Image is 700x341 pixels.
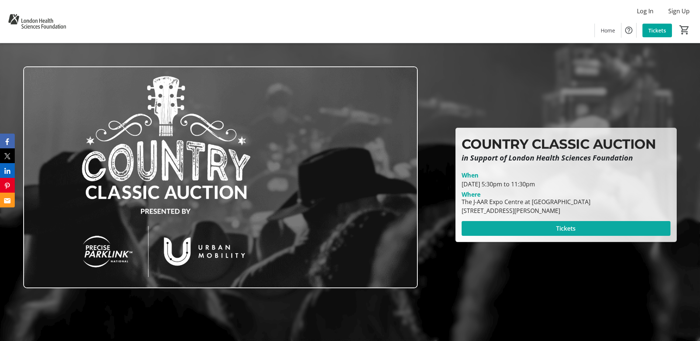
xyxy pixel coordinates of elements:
span: Sign Up [668,7,690,15]
span: Tickets [648,27,666,34]
div: Where [462,192,480,197]
span: Tickets [556,224,576,233]
p: COUNTRY CLASSIC AUCTION [462,134,670,154]
img: Campaign CTA Media Photo [23,66,418,288]
button: Sign Up [662,5,696,17]
button: Cart [678,23,691,37]
button: Log In [631,5,659,17]
button: Help [621,23,636,38]
div: [STREET_ADDRESS][PERSON_NAME] [462,206,590,215]
span: Home [601,27,615,34]
div: The J-AAR Expo Centre at [GEOGRAPHIC_DATA] [462,197,590,206]
img: London Health Sciences Foundation's Logo [4,3,70,40]
div: When [462,171,479,180]
a: Tickets [642,24,672,37]
button: Tickets [462,221,670,236]
div: [DATE] 5:30pm to 11:30pm [462,180,670,189]
em: in Support of London Health Sciences Foundation [462,153,633,163]
span: Log In [637,7,654,15]
a: Home [595,24,621,37]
